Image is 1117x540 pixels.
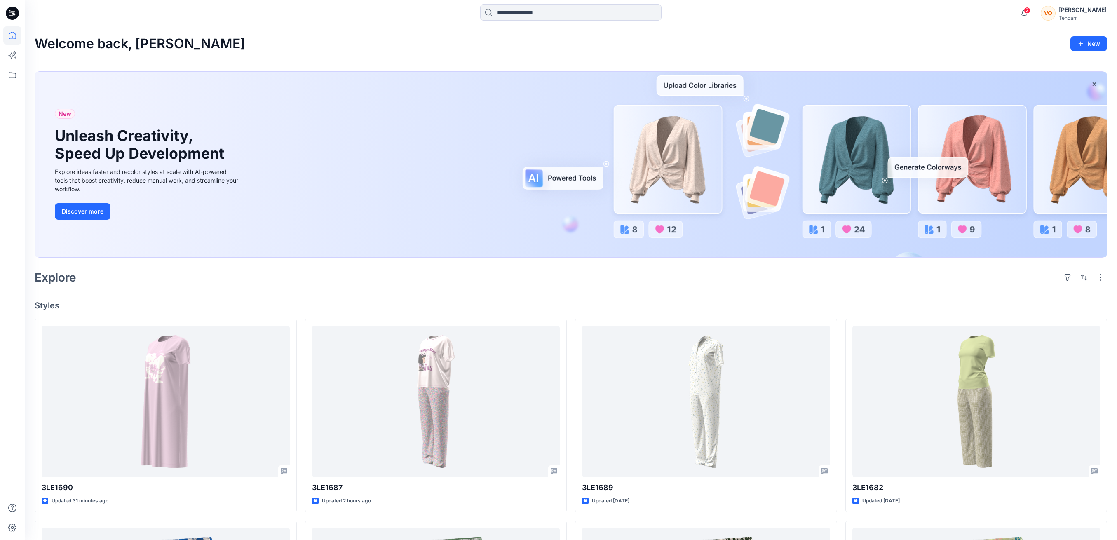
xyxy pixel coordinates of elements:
[1059,5,1107,15] div: [PERSON_NAME]
[52,497,108,505] p: Updated 31 minutes ago
[312,482,560,493] p: 3LE1687
[55,167,240,193] div: Explore ideas faster and recolor styles at scale with AI-powered tools that boost creativity, red...
[852,482,1101,493] p: 3LE1682
[55,203,240,220] a: Discover more
[862,497,900,505] p: Updated [DATE]
[35,271,76,284] h2: Explore
[1059,15,1107,21] div: Tendam
[55,203,110,220] button: Discover more
[35,36,245,52] h2: Welcome back, [PERSON_NAME]
[55,127,228,162] h1: Unleash Creativity, Speed Up Development
[852,326,1101,477] a: 3LE1682
[322,497,371,505] p: Updated 2 hours ago
[582,482,830,493] p: 3LE1689
[1041,6,1056,21] div: VO
[35,301,1107,310] h4: Styles
[582,326,830,477] a: 3LE1689
[59,109,71,119] span: New
[42,482,290,493] p: 3LE1690
[312,326,560,477] a: 3LE1687
[592,497,629,505] p: Updated [DATE]
[42,326,290,477] a: 3LE1690
[1024,7,1030,14] span: 2
[1070,36,1107,51] button: New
